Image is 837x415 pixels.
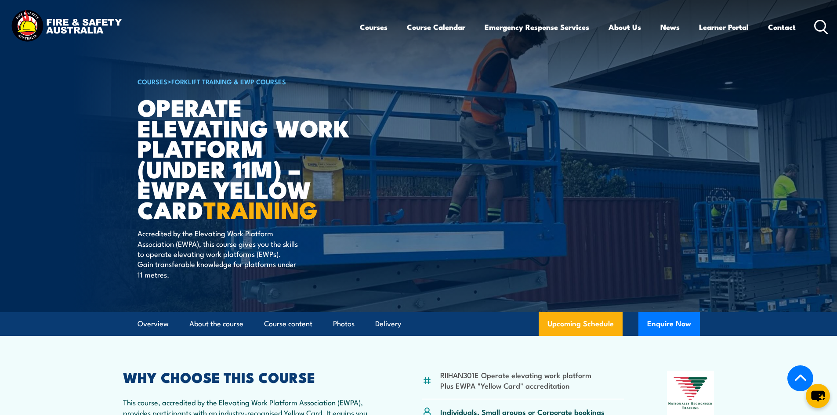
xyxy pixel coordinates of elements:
a: Delivery [375,312,401,336]
a: Courses [360,15,388,39]
p: Accredited by the Elevating Work Platform Association (EWPA), this course gives you the skills to... [138,228,298,279]
a: Learner Portal [699,15,749,39]
h2: WHY CHOOSE THIS COURSE [123,371,380,383]
a: Course Calendar [407,15,465,39]
a: Emergency Response Services [485,15,589,39]
h6: > [138,76,355,87]
a: Course content [264,312,312,336]
a: Contact [768,15,796,39]
a: News [660,15,680,39]
a: Photos [333,312,355,336]
strong: TRAINING [203,191,318,227]
a: About the course [189,312,243,336]
li: RIIHAN301E Operate elevating work platform [440,370,591,380]
button: Enquire Now [638,312,700,336]
h1: Operate Elevating Work Platform (under 11m) – EWPA Yellow Card [138,97,355,220]
a: Upcoming Schedule [539,312,623,336]
button: chat-button [806,384,830,408]
li: Plus EWPA "Yellow Card" accreditation [440,380,591,390]
a: Forklift Training & EWP Courses [171,76,286,86]
a: COURSES [138,76,167,86]
a: Overview [138,312,169,336]
a: About Us [609,15,641,39]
